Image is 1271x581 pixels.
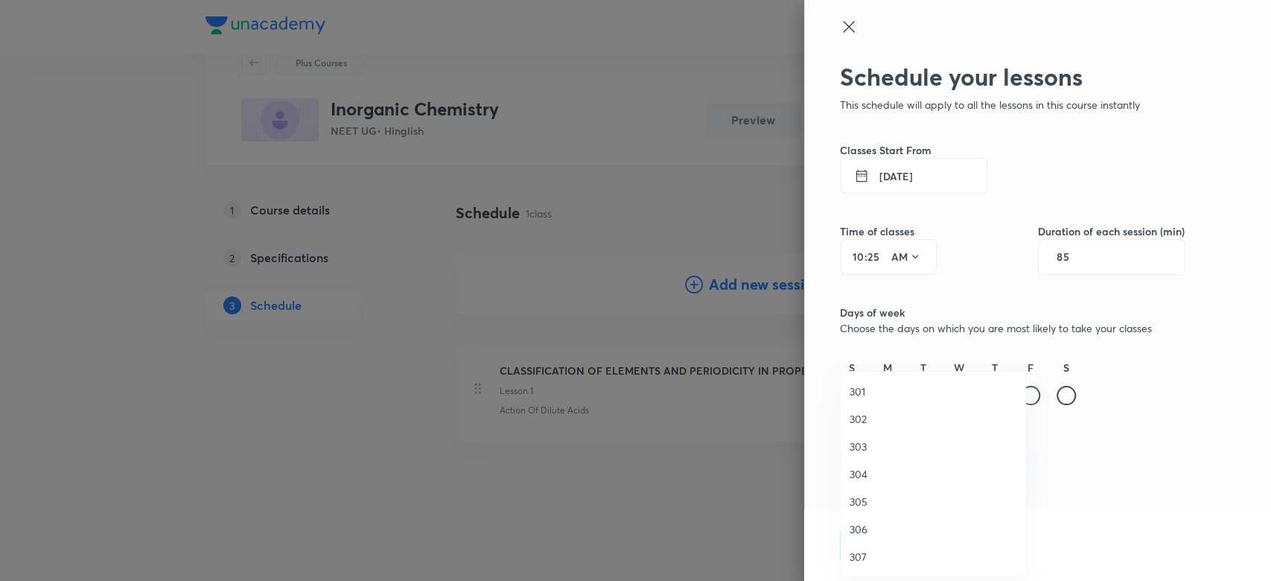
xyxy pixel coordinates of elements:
[850,549,1016,565] span: 307
[850,494,1016,509] span: 305
[850,466,1016,482] span: 304
[850,411,1016,427] span: 302
[850,521,1016,537] span: 306
[850,439,1016,454] span: 303
[850,384,1016,399] span: 301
